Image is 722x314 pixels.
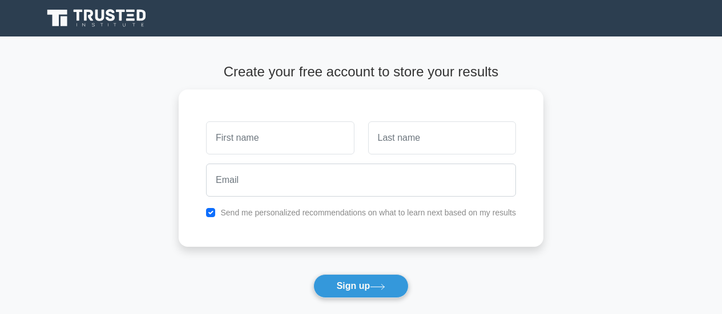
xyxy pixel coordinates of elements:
[313,274,409,298] button: Sign up
[206,164,516,197] input: Email
[220,208,516,217] label: Send me personalized recommendations on what to learn next based on my results
[206,121,354,154] input: First name
[368,121,516,154] input: Last name
[179,64,543,80] h4: Create your free account to store your results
